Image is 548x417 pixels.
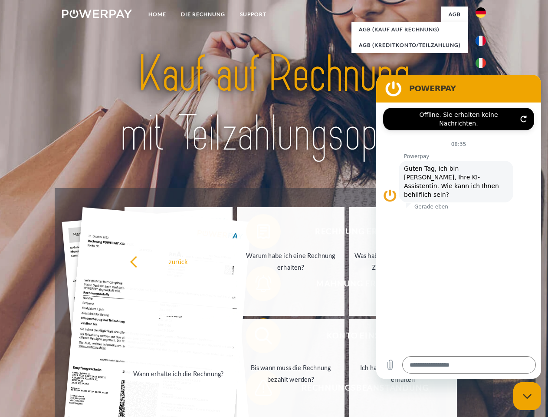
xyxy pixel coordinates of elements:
div: Was habe ich noch offen, ist meine Zahlung eingegangen? [354,250,452,273]
img: title-powerpay_de.svg [83,42,465,166]
a: Was habe ich noch offen, ist meine Zahlung eingegangen? [349,207,457,316]
img: logo-powerpay-white.svg [62,10,132,18]
div: Wann erhalte ich die Rechnung? [130,367,227,379]
a: Home [141,7,174,22]
a: AGB (Kauf auf Rechnung) [351,22,468,37]
div: Warum habe ich eine Rechnung erhalten? [242,250,340,273]
div: Ich habe nur eine Teillieferung erhalten [354,362,452,385]
img: fr [476,36,486,46]
a: AGB (Kreditkonto/Teilzahlung) [351,37,468,53]
div: Bis wann muss die Rechnung bezahlt werden? [242,362,340,385]
iframe: Messaging-Fenster [376,75,541,379]
a: agb [441,7,468,22]
img: de [476,7,486,18]
a: DIE RECHNUNG [174,7,233,22]
img: it [476,58,486,68]
a: SUPPORT [233,7,274,22]
div: zurück [130,255,227,267]
iframe: Schaltfläche zum Öffnen des Messaging-Fensters; Konversation läuft [513,382,541,410]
